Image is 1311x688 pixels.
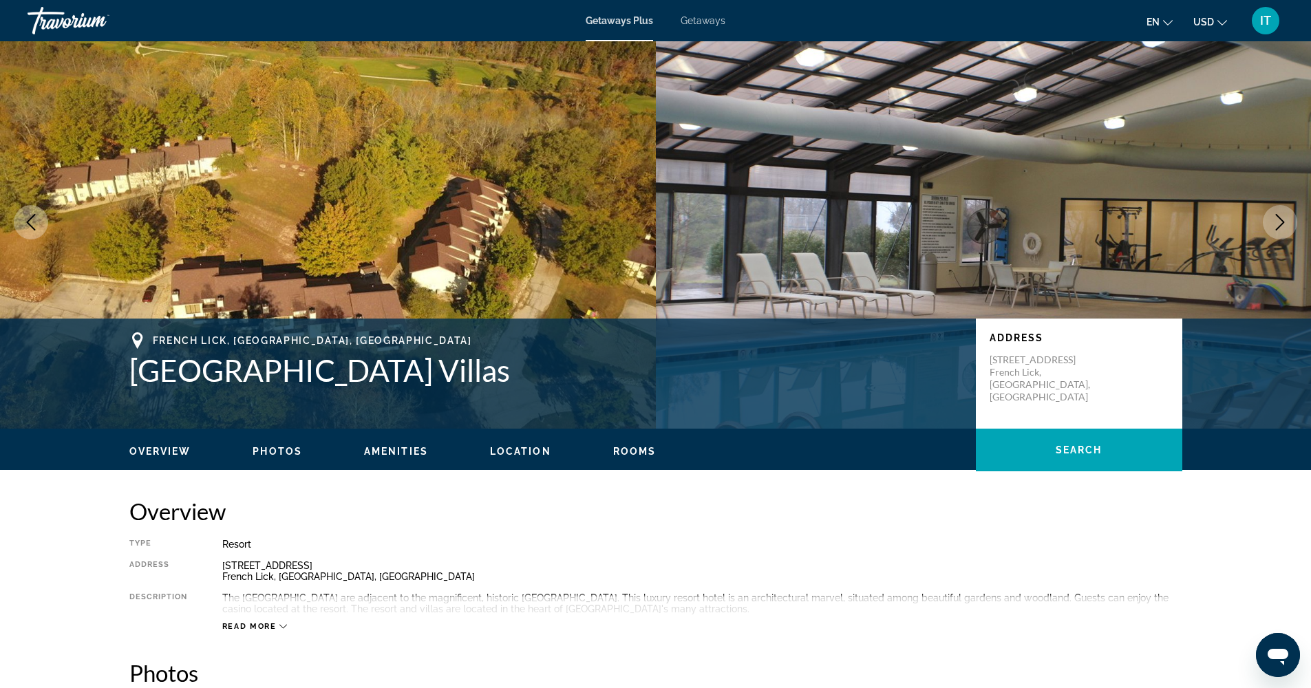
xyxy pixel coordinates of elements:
span: USD [1193,17,1214,28]
button: Rooms [613,445,657,458]
button: Amenities [364,445,428,458]
div: Resort [222,539,1182,550]
span: IT [1260,14,1271,28]
button: User Menu [1248,6,1283,35]
span: Rooms [613,446,657,457]
div: The [GEOGRAPHIC_DATA] are adjacent to the magnificent, historic [GEOGRAPHIC_DATA]. This luxury re... [222,592,1182,614]
p: Address [990,332,1169,343]
h2: Overview [129,497,1182,525]
a: Getaways Plus [586,15,653,26]
span: en [1147,17,1160,28]
button: Next image [1263,205,1297,239]
button: Location [490,445,551,458]
h1: [GEOGRAPHIC_DATA] Villas [129,352,962,388]
button: Photos [253,445,302,458]
span: Overview [129,446,191,457]
button: Search [976,429,1182,471]
button: Previous image [14,205,48,239]
h2: Photos [129,659,1182,687]
div: Type [129,539,188,550]
button: Change language [1147,12,1173,32]
iframe: Button to launch messaging window [1256,633,1300,677]
span: Amenities [364,446,428,457]
span: Read more [222,622,277,631]
div: [STREET_ADDRESS] French Lick, [GEOGRAPHIC_DATA], [GEOGRAPHIC_DATA] [222,560,1182,582]
span: French Lick, [GEOGRAPHIC_DATA], [GEOGRAPHIC_DATA] [153,335,472,346]
span: Location [490,446,551,457]
a: Travorium [28,3,165,39]
div: Description [129,592,188,614]
button: Change currency [1193,12,1227,32]
span: Photos [253,446,302,457]
span: Search [1056,444,1102,455]
button: Read more [222,621,288,632]
p: [STREET_ADDRESS] French Lick, [GEOGRAPHIC_DATA], [GEOGRAPHIC_DATA] [990,354,1100,403]
a: Getaways [681,15,725,26]
div: Address [129,560,188,582]
button: Overview [129,445,191,458]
